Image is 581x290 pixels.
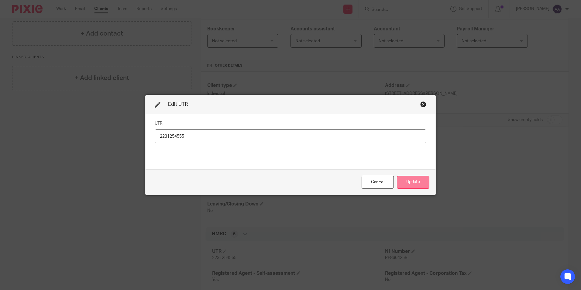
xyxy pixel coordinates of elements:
div: Close this dialog window [362,176,394,189]
button: Update [397,176,429,189]
input: UTR [155,129,426,143]
label: UTR [155,120,163,126]
span: Edit UTR [168,102,188,107]
div: Close this dialog window [420,101,426,107]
